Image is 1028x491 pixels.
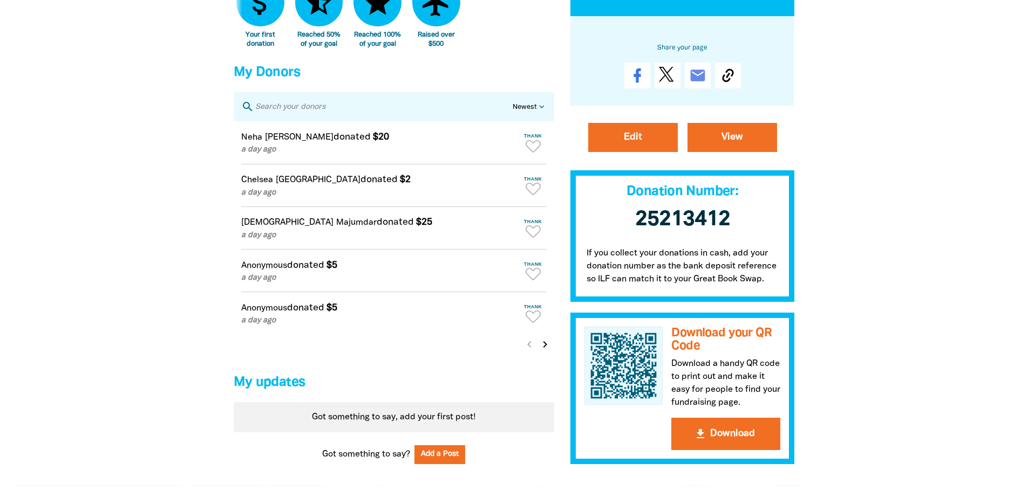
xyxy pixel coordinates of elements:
p: If you collect your donations in cash, add your donation number as the bank deposit reference so ... [570,236,795,302]
button: Next page [537,337,552,352]
em: Chelsea [241,176,273,184]
i: search [241,100,254,113]
em: $25 [416,218,432,226]
div: Reached 100% of your goal [353,31,401,49]
button: Thank [520,129,547,156]
div: Paginated content [234,121,554,358]
button: Thank [520,257,547,285]
i: chevron_right [539,338,552,351]
p: a day ago [241,230,518,241]
span: donated [377,218,414,226]
span: My Donors [234,66,300,79]
p: a day ago [241,272,518,284]
em: $2 [400,175,411,184]
span: Got something to say? [322,448,410,461]
em: $5 [326,261,337,269]
em: [DEMOGRAPHIC_DATA] [241,219,333,226]
div: Got something to say, add your first post! [234,402,554,432]
em: [GEOGRAPHIC_DATA] [276,176,360,184]
a: email [685,63,711,88]
span: My updates [234,376,305,389]
div: Paginated content [234,402,554,432]
button: Copy Link [715,63,741,88]
span: donated [287,261,324,269]
a: Post [655,63,680,88]
em: $20 [373,133,389,141]
span: Donation Number: [627,185,738,198]
a: Edit [588,123,678,152]
a: Share [624,63,650,88]
div: Raised over $500 [412,31,460,49]
p: a day ago [241,187,518,199]
em: Anonymous [241,305,287,312]
span: Thank [520,304,547,309]
p: a day ago [241,144,518,156]
span: donated [333,133,371,141]
h3: Download your QR Code [671,327,780,353]
span: Thank [520,133,547,139]
button: Thank [520,300,547,327]
button: Thank [520,215,547,242]
span: Thank [520,219,547,224]
p: a day ago [241,315,518,327]
h6: Share your page [588,42,778,54]
span: Thank [520,261,547,267]
button: get_appDownload [671,418,780,450]
span: donated [287,303,324,312]
div: Reached 50% of your goal [295,31,343,49]
span: 25213412 [635,210,730,230]
img: QR Code for Waranara Library, Macquarie University [584,327,663,405]
em: $5 [326,303,337,312]
span: donated [360,175,398,184]
em: [PERSON_NAME] [265,134,333,141]
div: Your first donation [236,31,284,49]
button: Thank [520,172,547,199]
em: Anonymous [241,262,287,269]
i: get_app [694,427,707,440]
i: email [689,67,706,84]
button: Add a Post [414,445,465,464]
em: Neha [241,134,262,141]
span: Thank [520,176,547,182]
a: View [687,123,777,152]
input: Search your donors [254,100,513,114]
em: Majumdar [336,219,377,226]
